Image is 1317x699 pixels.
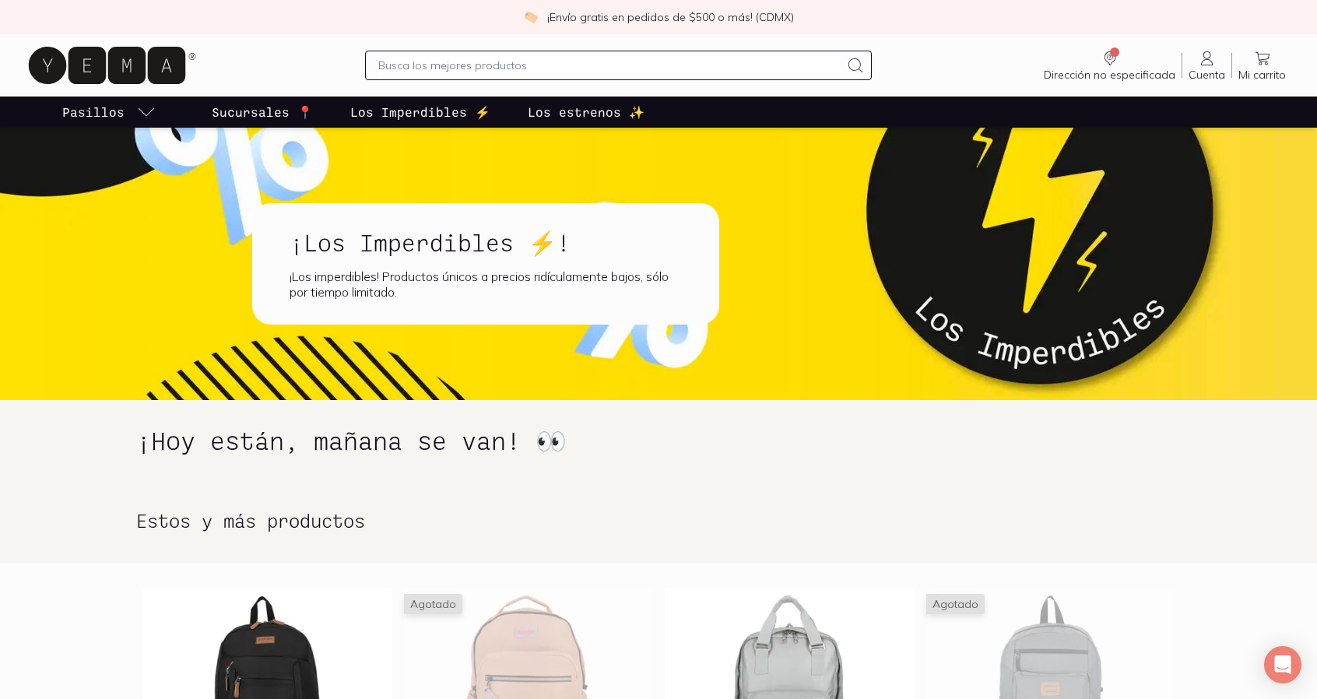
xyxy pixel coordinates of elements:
a: Dirección no especificada [1038,49,1182,82]
span: Cuenta [1189,68,1225,82]
a: Los estrenos ✨ [525,97,648,128]
h2: Estos y más productos [136,511,1181,531]
a: Sucursales 📍 [209,97,316,128]
p: Los estrenos ✨ [528,103,644,121]
p: Los Imperdibles ⚡️ [350,103,490,121]
span: Dirección no especificada [1044,68,1175,82]
h1: ¡Los Imperdibles ⚡! [290,228,682,256]
h1: ¡Hoy están, mañana se van! 👀 [136,425,1181,455]
div: ¡Los imperdibles! Productos únicos a precios ridículamente bajos, sólo por tiempo limitado. [290,269,682,300]
p: ¡Envío gratis en pedidos de $500 o más! (CDMX) [547,9,794,25]
span: Agotado [926,594,985,614]
p: Sucursales 📍 [212,103,313,121]
a: Cuenta [1182,49,1231,82]
p: Pasillos [62,103,125,121]
span: Mi carrito [1238,68,1286,82]
img: check [524,10,538,24]
a: ¡Los Imperdibles ⚡!¡Los imperdibles! Productos únicos a precios ridículamente bajos, sólo por tie... [252,203,769,325]
span: Agotado [404,594,462,614]
a: pasillo-todos-link [59,97,159,128]
a: Los Imperdibles ⚡️ [347,97,493,128]
a: Mi carrito [1232,49,1292,82]
input: Busca los mejores productos [378,56,840,75]
div: Open Intercom Messenger [1264,646,1301,683]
